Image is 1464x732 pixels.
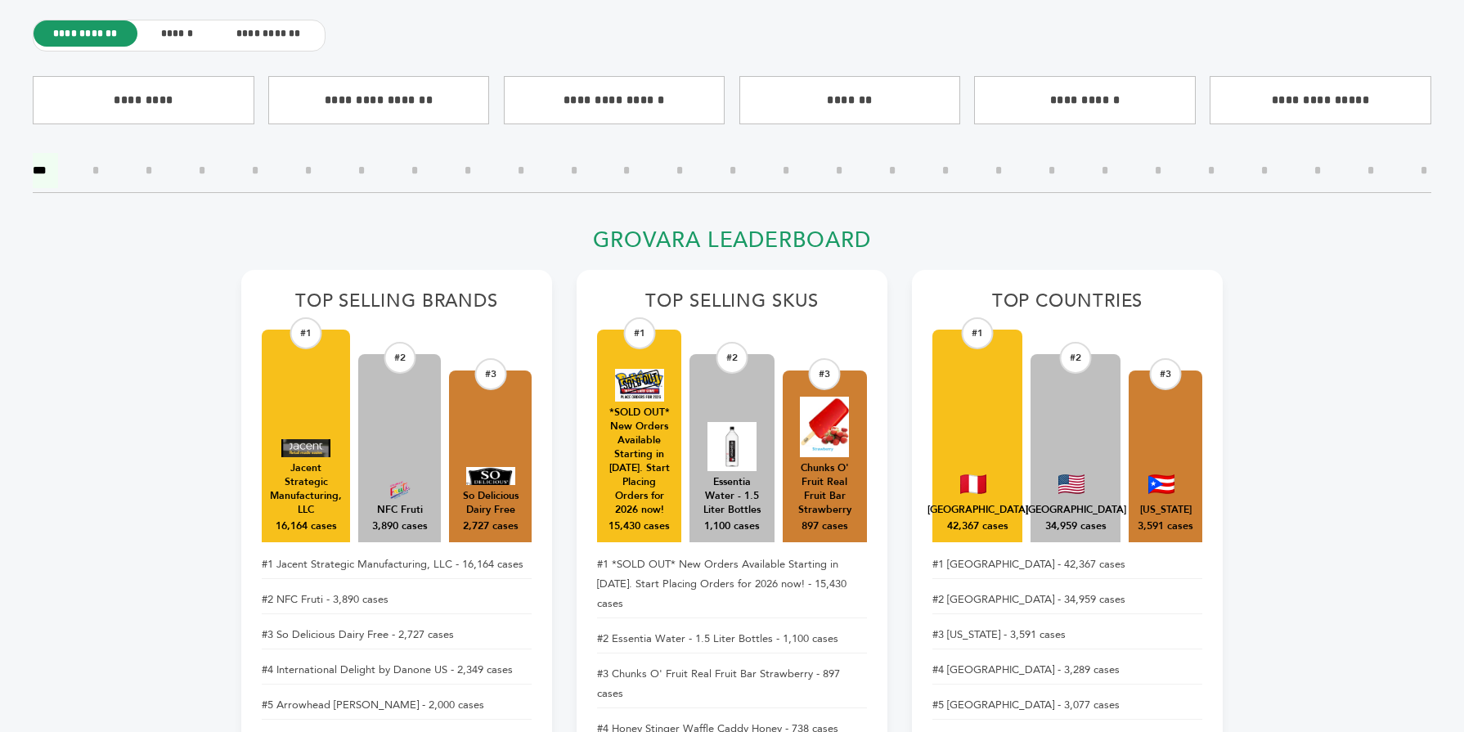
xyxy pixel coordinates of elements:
h2: Grovara Leaderboard [241,227,1223,263]
div: Essentia Water - 1.5 Liter Bottles [698,475,766,517]
div: #1 [962,317,994,349]
img: Essentia Water - 1.5 Liter Bottles [707,422,757,471]
li: #1 *SOLD OUT* New Orders Available Starting in [DATE]. Start Placing Orders for 2026 now! - 15,43... [597,550,867,618]
div: Peru [927,503,1028,517]
img: Puerto Rico Flag [1148,474,1174,494]
div: #2 [716,342,748,374]
div: 3,591 cases [1138,519,1193,534]
div: #1 [290,317,322,349]
li: #1 [GEOGRAPHIC_DATA] - 42,367 cases [932,550,1202,579]
div: 42,367 cases [947,519,1008,534]
div: Jacent Strategic Manufacturing, LLC [270,461,342,517]
div: #2 [384,342,415,374]
img: NFC Fruti [375,481,424,499]
img: Peru Flag [960,474,986,494]
img: *SOLD OUT* New Orders Available Starting in 2026. Start Placing Orders for 2026 now! [615,369,664,402]
div: NFC Fruti [377,503,423,517]
h2: Top Selling SKUs [597,290,867,321]
li: #3 [US_STATE] - 3,591 cases [932,621,1202,649]
img: United States Flag [1058,474,1085,494]
div: 3,890 cases [372,519,428,534]
li: #1 Jacent Strategic Manufacturing, LLC - 16,164 cases [262,550,532,579]
li: #5 Arrowhead [PERSON_NAME] - 2,000 cases [262,691,532,720]
h2: Top Countries [932,290,1202,321]
li: #2 Essentia Water - 1.5 Liter Bottles - 1,100 cases [597,625,867,653]
img: So Delicious Dairy Free [466,467,515,485]
div: Puerto Rico [1140,503,1192,517]
h2: Top Selling Brands [262,290,532,321]
div: #2 [1060,342,1092,374]
li: #4 [GEOGRAPHIC_DATA] - 3,289 cases [932,656,1202,685]
div: 2,727 cases [463,519,519,534]
li: #2 NFC Fruti - 3,890 cases [262,586,532,614]
div: #3 [474,358,506,390]
li: #2 [GEOGRAPHIC_DATA] - 34,959 cases [932,586,1202,614]
div: #3 [1150,358,1182,390]
div: #1 [623,317,655,349]
div: #3 [809,358,841,390]
img: Jacent Strategic Manufacturing, LLC [281,439,330,457]
div: Chunks O' Fruit Real Fruit Bar Strawberry [791,461,859,517]
img: Chunks O' Fruit Real Fruit Bar Strawberry [800,397,849,457]
li: #3 Chunks O' Fruit Real Fruit Bar Strawberry - 897 cases [597,660,867,708]
li: #4 International Delight by Danone US - 2,349 cases [262,656,532,685]
div: So Delicious Dairy Free [457,489,523,517]
div: 897 cases [802,519,848,534]
div: 16,164 cases [276,519,337,534]
div: 1,100 cases [704,519,760,534]
div: United States [1026,503,1126,517]
div: 34,959 cases [1045,519,1107,534]
div: *SOLD OUT* New Orders Available Starting in [DATE]. Start Placing Orders for 2026 now! [605,406,673,518]
li: #3 So Delicious Dairy Free - 2,727 cases [262,621,532,649]
li: #5 [GEOGRAPHIC_DATA] - 3,077 cases [932,691,1202,720]
div: 15,430 cases [609,519,670,534]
